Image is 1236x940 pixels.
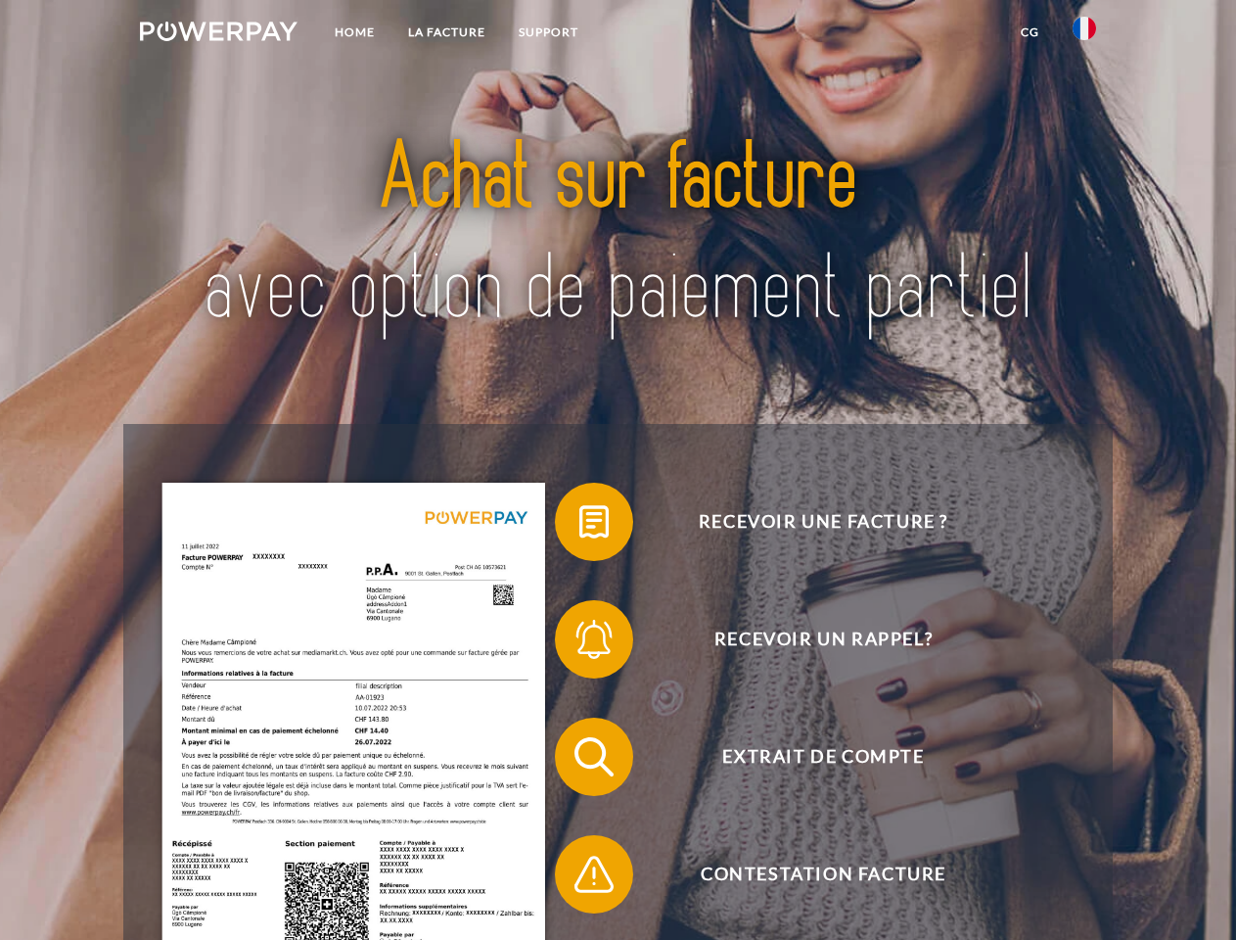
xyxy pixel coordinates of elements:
[502,15,595,50] a: Support
[318,15,391,50] a: Home
[555,718,1064,796] button: Extrait de compte
[583,718,1063,796] span: Extrait de compte
[555,835,1064,914] button: Contestation Facture
[1073,17,1096,40] img: fr
[570,497,618,546] img: qb_bill.svg
[555,483,1064,561] button: Recevoir une facture ?
[140,22,298,41] img: logo-powerpay-white.svg
[570,850,618,899] img: qb_warning.svg
[187,94,1049,375] img: title-powerpay_fr.svg
[583,835,1063,914] span: Contestation Facture
[391,15,502,50] a: LA FACTURE
[570,732,618,781] img: qb_search.svg
[583,483,1063,561] span: Recevoir une facture ?
[583,600,1063,679] span: Recevoir un rappel?
[1004,15,1056,50] a: CG
[570,615,618,664] img: qb_bell.svg
[555,600,1064,679] button: Recevoir un rappel?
